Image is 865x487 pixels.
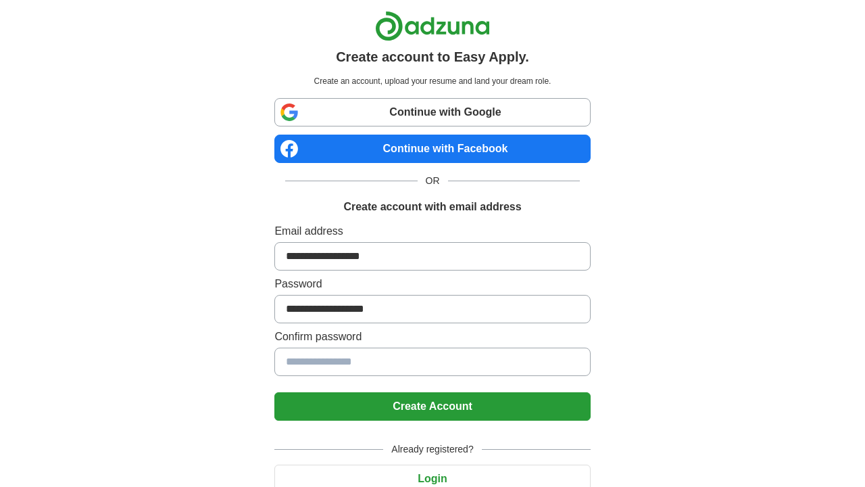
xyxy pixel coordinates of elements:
span: Already registered? [383,442,481,457]
h1: Create account to Easy Apply. [336,47,529,67]
label: Email address [274,223,590,239]
span: OR [418,174,448,188]
p: Create an account, upload your resume and land your dream role. [277,75,587,87]
button: Create Account [274,392,590,421]
label: Confirm password [274,329,590,345]
label: Password [274,276,590,292]
a: Login [274,473,590,484]
img: Adzuna logo [375,11,490,41]
h1: Create account with email address [343,199,521,215]
a: Continue with Facebook [274,135,590,163]
a: Continue with Google [274,98,590,126]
